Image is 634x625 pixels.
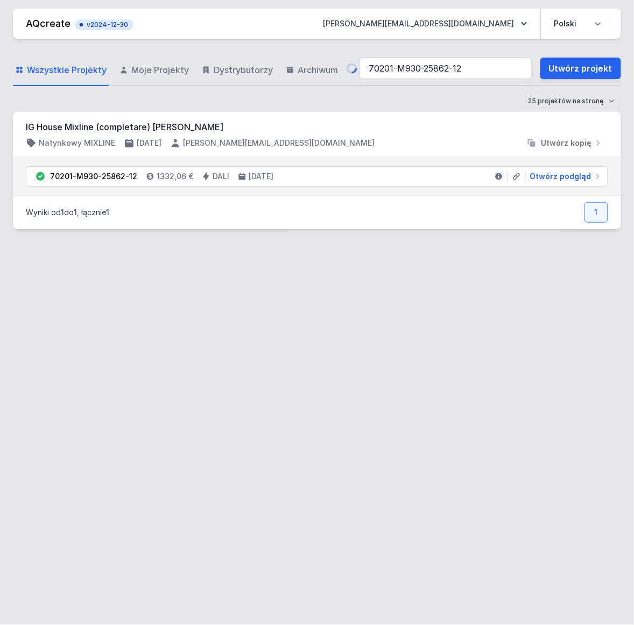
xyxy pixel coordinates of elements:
p: Wyniki od do , łącznie [26,207,109,218]
input: Szukaj wśród projektów i wersji... [360,58,532,79]
span: 1 [106,208,109,217]
a: Utwórz projekt [540,58,621,79]
h4: DALI [213,171,229,182]
div: 70201-M930-25862-12 [50,171,137,182]
span: Dystrybutorzy [214,63,273,76]
span: 1 [74,208,77,217]
h3: IG House Mixline (completare) [PERSON_NAME] [26,120,608,133]
span: Wszystkie Projekty [27,63,107,76]
a: Wszystkie Projekty [13,55,109,86]
button: [PERSON_NAME][EMAIL_ADDRESS][DOMAIN_NAME] [314,14,536,33]
span: 1 [61,208,64,217]
h4: [DATE] [137,138,161,148]
button: v2024-12-30 [75,17,133,30]
a: Dystrybutorzy [200,55,275,86]
a: Otwórz podgląd [526,171,603,182]
a: 1 [584,202,608,223]
span: Otwórz podgląd [530,171,591,182]
h4: [DATE] [249,171,273,182]
h4: 1332,06 € [157,171,193,182]
select: Wybierz język [548,14,608,33]
button: Utwórz kopię [522,138,608,148]
span: Archiwum [298,63,338,76]
span: Moje Projekty [131,63,189,76]
h4: Natynkowy MIXLINE [39,138,115,148]
h4: [PERSON_NAME][EMAIL_ADDRESS][DOMAIN_NAME] [183,138,375,148]
a: Archiwum [284,55,340,86]
a: AQcreate [26,18,71,29]
a: Moje Projekty [117,55,191,86]
span: Utwórz kopię [541,138,592,148]
span: v2024-12-30 [80,20,128,29]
